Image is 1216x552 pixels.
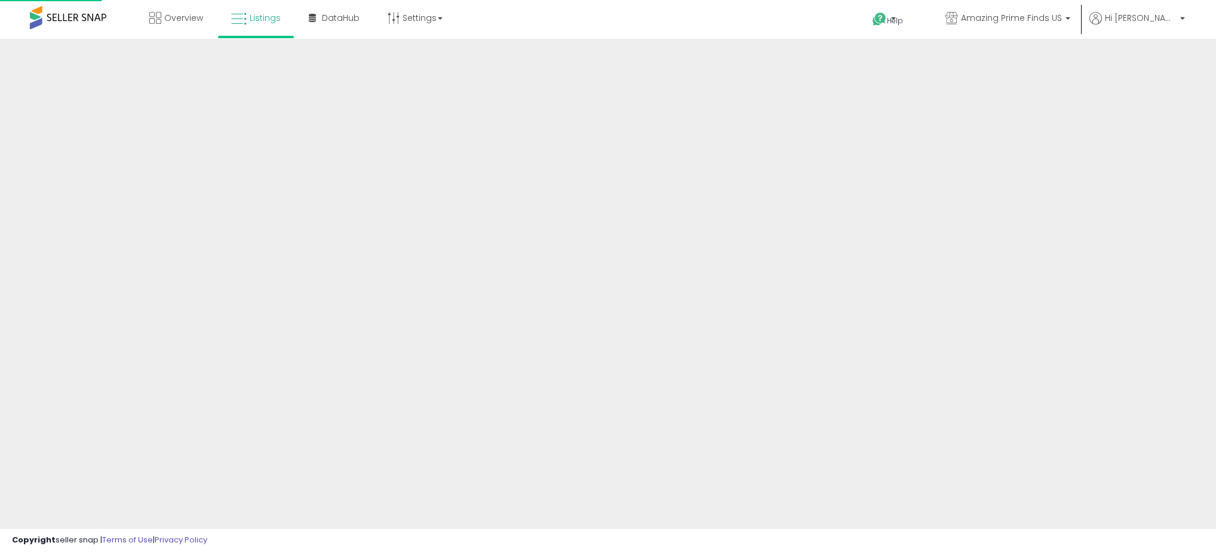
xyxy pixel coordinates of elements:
span: Amazing Prime Finds US [961,12,1062,24]
span: Help [887,16,903,26]
span: DataHub [322,12,360,24]
span: Overview [164,12,203,24]
a: Hi [PERSON_NAME] [1089,12,1185,39]
i: Get Help [872,12,887,27]
a: Help [863,3,926,39]
span: Listings [250,12,281,24]
span: Hi [PERSON_NAME] [1105,12,1177,24]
